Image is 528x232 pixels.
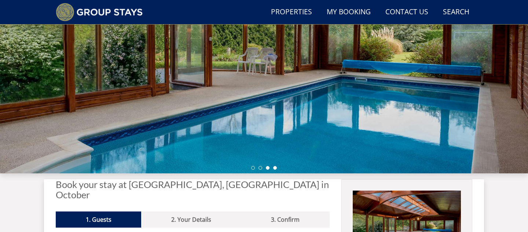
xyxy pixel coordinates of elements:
a: Contact Us [382,4,431,21]
h2: Book your stay at [GEOGRAPHIC_DATA], [GEOGRAPHIC_DATA] in October [56,179,330,200]
a: 3. Confirm [241,211,329,228]
a: 1. Guests [56,211,141,228]
a: Search [440,4,472,21]
a: Properties [268,4,315,21]
img: Group Stays [56,3,143,21]
a: My Booking [324,4,374,21]
a: 2. Your Details [141,211,241,228]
